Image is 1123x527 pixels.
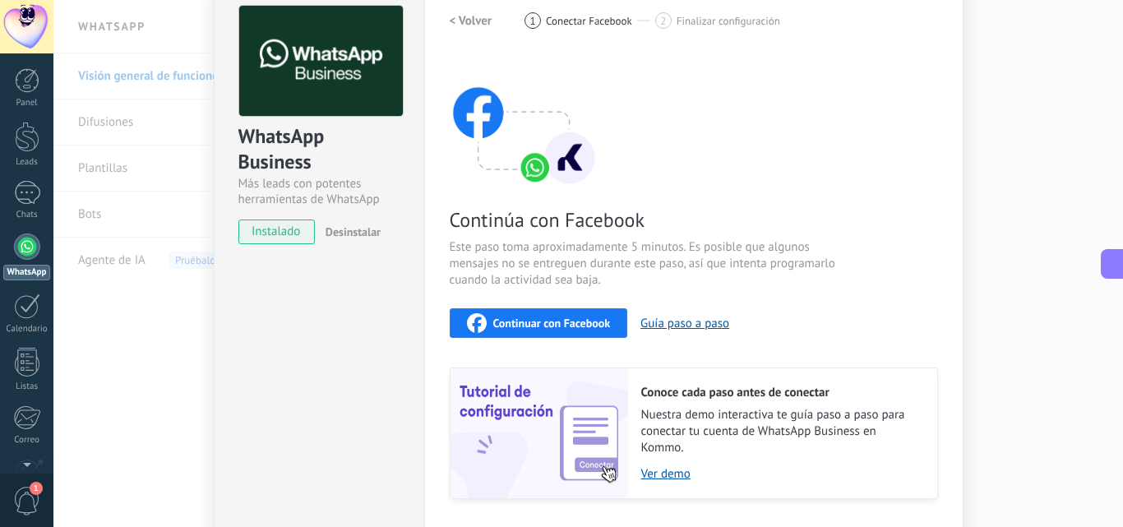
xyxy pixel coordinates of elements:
span: Continuar con Facebook [493,317,611,329]
div: Chats [3,210,51,220]
span: instalado [239,220,314,244]
span: 2 [660,14,666,28]
h2: Conoce cada paso antes de conectar [641,385,921,400]
button: Continuar con Facebook [450,308,628,338]
div: WhatsApp Business [238,123,400,176]
span: 1 [30,482,43,495]
button: Guía paso a paso [640,316,729,331]
span: 1 [530,14,536,28]
span: Conectar Facebook [546,15,632,27]
span: Desinstalar [326,224,381,239]
img: connect with facebook [450,55,598,187]
img: logo_main.png [239,6,403,117]
div: Leads [3,157,51,168]
span: Nuestra demo interactiva te guía paso a paso para conectar tu cuenta de WhatsApp Business en Kommo. [641,407,921,456]
span: Finalizar configuración [677,15,780,27]
button: < Volver [450,6,492,35]
button: Desinstalar [319,220,381,244]
div: Calendario [3,324,51,335]
span: Continúa con Facebook [450,207,841,233]
div: Correo [3,435,51,446]
a: Ver demo [641,466,921,482]
span: Este paso toma aproximadamente 5 minutos. Es posible que algunos mensajes no se entreguen durante... [450,239,841,289]
div: Panel [3,98,51,109]
div: Más leads con potentes herramientas de WhatsApp [238,176,400,207]
div: WhatsApp [3,265,50,280]
div: Listas [3,381,51,392]
h2: < Volver [450,13,492,29]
